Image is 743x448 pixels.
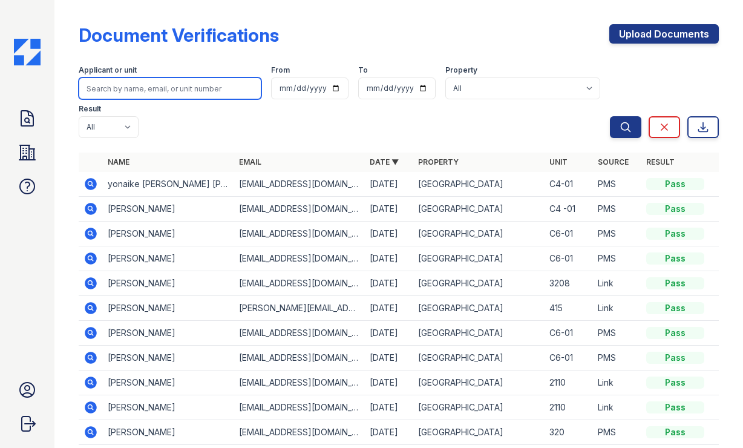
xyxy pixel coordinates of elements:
[234,197,365,222] td: [EMAIL_ADDRESS][DOMAIN_NAME]
[646,277,704,289] div: Pass
[545,296,593,321] td: 415
[79,77,261,99] input: Search by name, email, or unit number
[545,371,593,395] td: 2110
[234,371,365,395] td: [EMAIL_ADDRESS][DOMAIN_NAME]
[103,271,234,296] td: [PERSON_NAME]
[365,172,413,197] td: [DATE]
[413,395,545,420] td: [GEOGRAPHIC_DATA]
[103,346,234,371] td: [PERSON_NAME]
[103,296,234,321] td: [PERSON_NAME]
[445,65,477,75] label: Property
[593,197,641,222] td: PMS
[79,65,137,75] label: Applicant or unit
[646,377,704,389] div: Pass
[365,271,413,296] td: [DATE]
[365,371,413,395] td: [DATE]
[413,346,545,371] td: [GEOGRAPHIC_DATA]
[549,157,568,166] a: Unit
[370,157,399,166] a: Date ▼
[234,222,365,246] td: [EMAIL_ADDRESS][DOMAIN_NAME]
[646,157,675,166] a: Result
[593,395,641,420] td: Link
[358,65,368,75] label: To
[609,24,719,44] a: Upload Documents
[271,65,290,75] label: From
[234,420,365,445] td: [EMAIL_ADDRESS][DOMAIN_NAME]
[593,222,641,246] td: PMS
[413,271,545,296] td: [GEOGRAPHIC_DATA]
[646,228,704,240] div: Pass
[545,197,593,222] td: C4 -01
[234,271,365,296] td: [EMAIL_ADDRESS][DOMAIN_NAME]
[103,172,234,197] td: yonaike [PERSON_NAME] [PERSON_NAME]
[413,321,545,346] td: [GEOGRAPHIC_DATA]
[234,346,365,371] td: [EMAIL_ADDRESS][DOMAIN_NAME]
[365,321,413,346] td: [DATE]
[646,401,704,413] div: Pass
[413,246,545,271] td: [GEOGRAPHIC_DATA]
[545,321,593,346] td: C6-01
[593,321,641,346] td: PMS
[593,346,641,371] td: PMS
[413,172,545,197] td: [GEOGRAPHIC_DATA]
[79,24,279,46] div: Document Verifications
[108,157,129,166] a: Name
[593,271,641,296] td: Link
[413,296,545,321] td: [GEOGRAPHIC_DATA]
[646,352,704,364] div: Pass
[413,371,545,395] td: [GEOGRAPHIC_DATA]
[365,222,413,246] td: [DATE]
[593,420,641,445] td: PMS
[545,271,593,296] td: 3208
[365,395,413,420] td: [DATE]
[593,371,641,395] td: Link
[103,371,234,395] td: [PERSON_NAME]
[545,246,593,271] td: C6-01
[365,246,413,271] td: [DATE]
[234,296,365,321] td: [PERSON_NAME][EMAIL_ADDRESS][DOMAIN_NAME]
[103,222,234,246] td: [PERSON_NAME]
[413,197,545,222] td: [GEOGRAPHIC_DATA]
[365,197,413,222] td: [DATE]
[545,172,593,197] td: C4-01
[593,172,641,197] td: PMS
[418,157,459,166] a: Property
[103,420,234,445] td: [PERSON_NAME]
[646,426,704,438] div: Pass
[545,346,593,371] td: C6-01
[365,346,413,371] td: [DATE]
[103,246,234,271] td: [PERSON_NAME]
[545,420,593,445] td: 320
[598,157,629,166] a: Source
[79,104,101,114] label: Result
[545,395,593,420] td: 2110
[103,321,234,346] td: [PERSON_NAME]
[646,252,704,265] div: Pass
[234,321,365,346] td: [EMAIL_ADDRESS][DOMAIN_NAME]
[365,420,413,445] td: [DATE]
[103,197,234,222] td: [PERSON_NAME]
[593,296,641,321] td: Link
[14,39,41,65] img: CE_Icon_Blue-c292c112584629df590d857e76928e9f676e5b41ef8f769ba2f05ee15b207248.png
[646,203,704,215] div: Pass
[545,222,593,246] td: C6-01
[234,172,365,197] td: [EMAIL_ADDRESS][DOMAIN_NAME]
[234,246,365,271] td: [EMAIL_ADDRESS][DOMAIN_NAME]
[646,178,704,190] div: Pass
[365,296,413,321] td: [DATE]
[413,222,545,246] td: [GEOGRAPHIC_DATA]
[239,157,261,166] a: Email
[646,302,704,314] div: Pass
[103,395,234,420] td: [PERSON_NAME]
[593,246,641,271] td: PMS
[646,327,704,339] div: Pass
[413,420,545,445] td: [GEOGRAPHIC_DATA]
[234,395,365,420] td: [EMAIL_ADDRESS][DOMAIN_NAME]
